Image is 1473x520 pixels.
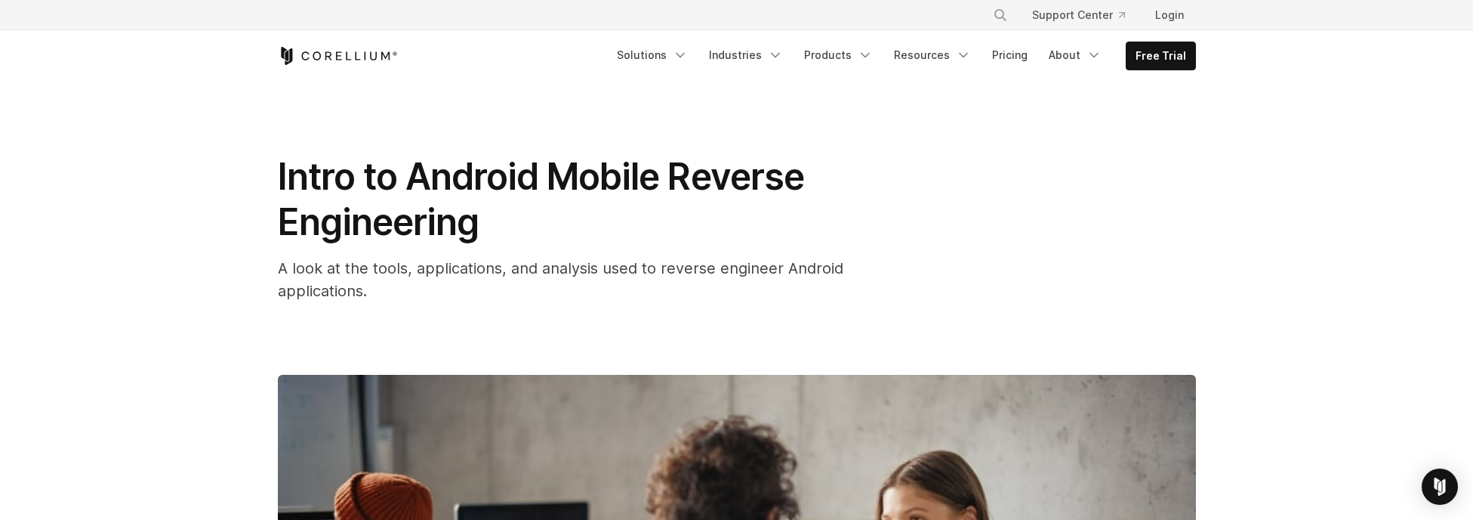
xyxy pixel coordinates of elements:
span: Intro to Android Mobile Reverse Engineering [278,154,804,244]
a: Login [1143,2,1196,29]
a: Pricing [983,42,1037,69]
a: Solutions [608,42,697,69]
div: Open Intercom Messenger [1422,469,1458,505]
a: Free Trial [1126,42,1195,70]
div: Navigation Menu [608,42,1196,70]
a: Corellium Home [278,47,398,65]
a: About [1040,42,1111,69]
a: Products [795,42,882,69]
div: Navigation Menu [975,2,1196,29]
a: Resources [885,42,980,69]
a: Support Center [1020,2,1137,29]
span: A look at the tools, applications, and analysis used to reverse engineer Android applications. [278,259,843,300]
a: Industries [700,42,792,69]
button: Search [987,2,1014,29]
